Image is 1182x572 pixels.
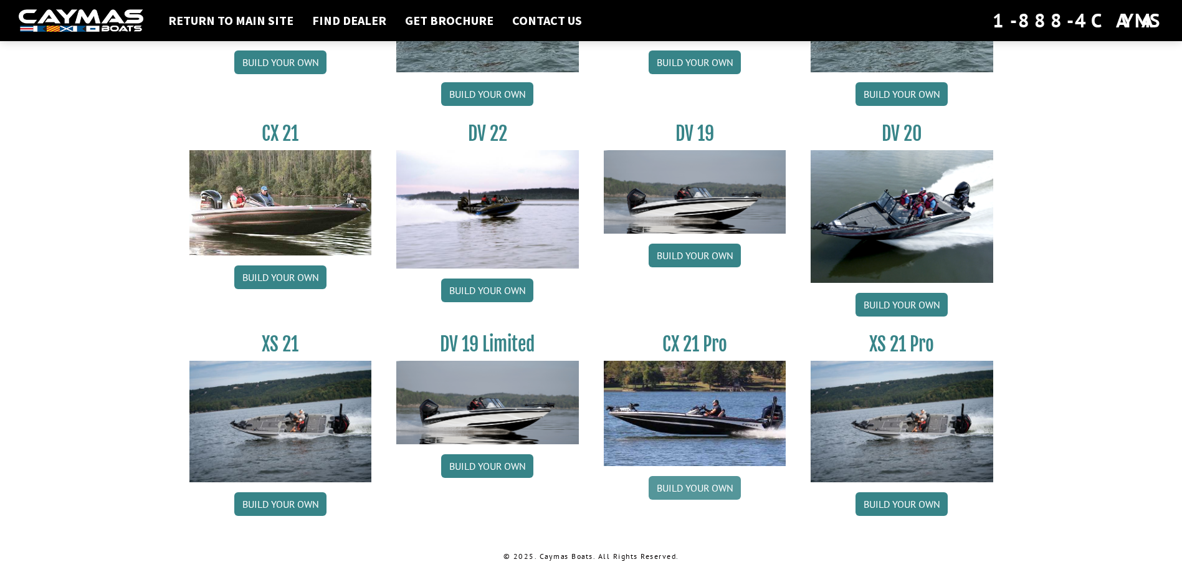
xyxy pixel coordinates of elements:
[234,265,326,289] a: Build your own
[506,12,588,29] a: Contact Us
[189,122,372,145] h3: CX 21
[604,361,786,465] img: CX-21Pro_thumbnail.jpg
[649,244,741,267] a: Build your own
[396,150,579,269] img: DV22_original_motor_cropped_for_caymas_connect.jpg
[856,492,948,516] a: Build your own
[189,361,372,482] img: XS_21_thumbnail.jpg
[189,333,372,356] h3: XS 21
[162,12,300,29] a: Return to main site
[396,361,579,444] img: dv-19-ban_from_website_for_caymas_connect.png
[811,333,993,356] h3: XS 21 Pro
[604,150,786,234] img: dv-19-ban_from_website_for_caymas_connect.png
[856,82,948,106] a: Build your own
[649,50,741,74] a: Build your own
[234,492,326,516] a: Build your own
[604,122,786,145] h3: DV 19
[441,454,533,478] a: Build your own
[811,122,993,145] h3: DV 20
[441,279,533,302] a: Build your own
[306,12,393,29] a: Find Dealer
[649,476,741,500] a: Build your own
[234,50,326,74] a: Build your own
[189,150,372,255] img: CX21_thumb.jpg
[441,82,533,106] a: Build your own
[856,293,948,317] a: Build your own
[399,12,500,29] a: Get Brochure
[811,150,993,283] img: DV_20_from_website_for_caymas_connect.png
[189,551,993,562] p: © 2025. Caymas Boats. All Rights Reserved.
[993,7,1163,34] div: 1-888-4CAYMAS
[811,361,993,482] img: XS_21_thumbnail.jpg
[604,333,786,356] h3: CX 21 Pro
[396,122,579,145] h3: DV 22
[19,9,143,32] img: white-logo-c9c8dbefe5ff5ceceb0f0178aa75bf4bb51f6bca0971e226c86eb53dfe498488.png
[396,333,579,356] h3: DV 19 Limited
